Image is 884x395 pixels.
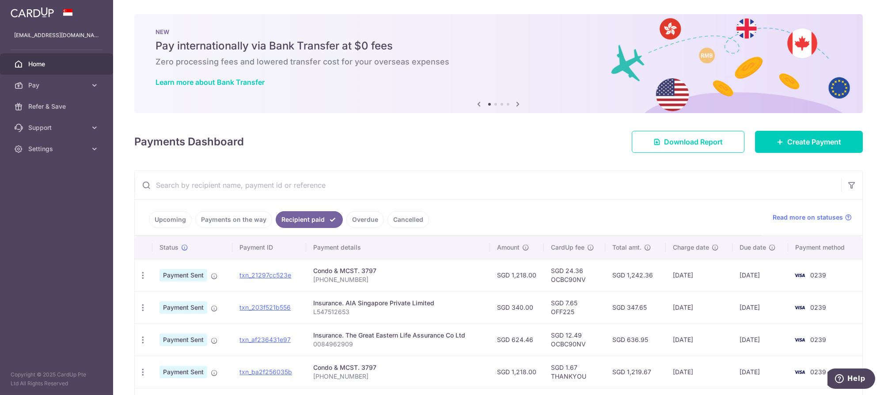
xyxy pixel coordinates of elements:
span: Charge date [673,243,709,252]
span: Read more on statuses [773,213,843,222]
a: Payments on the way [195,211,272,228]
p: L547512653 [313,308,483,316]
img: CardUp [11,7,54,18]
p: [PHONE_NUMBER] [313,275,483,284]
h4: Payments Dashboard [134,134,244,150]
p: [PHONE_NUMBER] [313,372,483,381]
div: Insurance. The Great Eastern Life Assurance Co Ltd [313,331,483,340]
a: Overdue [346,211,384,228]
td: SGD 636.95 [605,323,666,356]
td: [DATE] [732,323,788,356]
span: Status [159,243,178,252]
input: Search by recipient name, payment id or reference [135,171,841,199]
a: Create Payment [755,131,863,153]
span: Payment Sent [159,366,207,378]
p: [EMAIL_ADDRESS][DOMAIN_NAME] [14,31,99,40]
div: Insurance. AIA Singapore Private Limited [313,299,483,308]
span: Download Report [664,137,723,147]
a: Cancelled [387,211,429,228]
td: [DATE] [666,356,732,388]
span: 0239 [810,304,826,311]
span: 0239 [810,271,826,279]
span: Payment Sent [159,301,207,314]
td: [DATE] [666,291,732,323]
td: SGD 340.00 [490,291,544,323]
a: Read more on statuses [773,213,852,222]
span: CardUp fee [551,243,584,252]
span: Pay [28,81,87,90]
th: Payment ID [232,236,306,259]
img: Bank Card [791,270,808,281]
td: [DATE] [732,291,788,323]
img: Bank Card [791,302,808,313]
div: Condo & MCST. 3797 [313,266,483,275]
td: [DATE] [732,356,788,388]
td: SGD 7.65 OFF225 [544,291,605,323]
span: Home [28,60,87,68]
h6: Zero processing fees and lowered transfer cost for your overseas expenses [156,57,842,67]
p: 0084962909 [313,340,483,349]
td: SGD 24.36 OCBC90NV [544,259,605,291]
span: Create Payment [787,137,841,147]
span: Payment Sent [159,334,207,346]
td: SGD 1,218.00 [490,356,544,388]
span: Support [28,123,87,132]
span: Amount [497,243,520,252]
iframe: Opens a widget where you can find more information [827,368,875,391]
td: SGD 347.65 [605,291,666,323]
img: Bank Card [791,367,808,377]
td: [DATE] [666,323,732,356]
td: SGD 1.67 THANKYOU [544,356,605,388]
td: SGD 1,242.36 [605,259,666,291]
td: SGD 1,219.67 [605,356,666,388]
a: txn_21297cc523e [239,271,291,279]
span: Payment Sent [159,269,207,281]
img: Bank Card [791,334,808,345]
span: 0239 [810,368,826,376]
td: SGD 1,218.00 [490,259,544,291]
td: SGD 12.49 OCBC90NV [544,323,605,356]
p: NEW [156,28,842,35]
span: 0239 [810,336,826,343]
td: SGD 624.46 [490,323,544,356]
a: Download Report [632,131,744,153]
div: Condo & MCST. 3797 [313,363,483,372]
a: txn_af236431e97 [239,336,291,343]
td: [DATE] [666,259,732,291]
span: Total amt. [612,243,641,252]
span: Settings [28,144,87,153]
img: Bank transfer banner [134,14,863,113]
th: Payment method [788,236,862,259]
span: Due date [740,243,766,252]
a: Recipient paid [276,211,343,228]
a: Upcoming [149,211,192,228]
td: [DATE] [732,259,788,291]
h5: Pay internationally via Bank Transfer at $0 fees [156,39,842,53]
th: Payment details [306,236,490,259]
a: txn_ba2f256035b [239,368,292,376]
a: txn_203f521b556 [239,304,291,311]
a: Learn more about Bank Transfer [156,78,265,87]
span: Refer & Save [28,102,87,111]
